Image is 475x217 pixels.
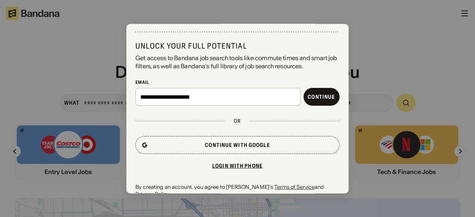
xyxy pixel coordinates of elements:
[234,118,241,124] div: or
[135,41,340,50] div: Unlock your full potential
[308,94,335,99] div: Continue
[212,163,263,168] div: Login with phone
[135,79,340,85] div: Email
[274,184,314,190] a: Terms of Service
[135,53,340,70] div: Get access to Bandana job search tools like commute times and smart job filters, as well as Banda...
[135,184,340,197] div: By creating an account, you agree to [PERSON_NAME]'s and .
[135,190,169,197] a: Privacy Policy
[205,142,270,148] div: Continue with Google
